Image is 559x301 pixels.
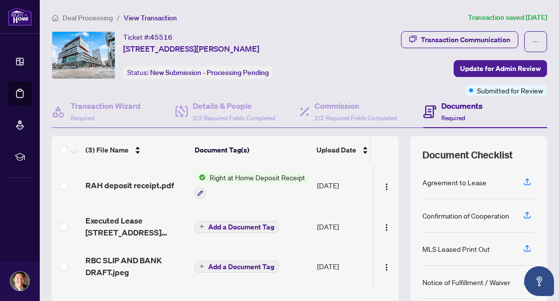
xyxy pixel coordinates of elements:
[313,164,381,207] td: [DATE]
[477,85,543,96] span: Submitted for Review
[421,32,510,48] div: Transaction Communication
[383,224,391,231] img: Logo
[401,31,518,48] button: Transaction Communication
[313,246,381,286] td: [DATE]
[195,260,279,273] button: Add a Document Tag
[313,207,381,246] td: [DATE]
[85,254,187,278] span: RBC SLIP AND BANK DRAFT.jpeg
[123,43,259,55] span: [STREET_ADDRESS][PERSON_NAME]
[8,7,32,26] img: logo
[193,114,275,122] span: 2/2 Required Fields Completed
[10,272,29,291] img: Profile Icon
[195,221,279,233] button: Add a Document Tag
[85,215,187,238] span: Executed Lease [STREET_ADDRESS][PERSON_NAME]pdf
[379,219,395,234] button: Logo
[208,224,274,230] span: Add a Document Tag
[85,145,129,155] span: (3) File Name
[315,114,397,122] span: 2/2 Required Fields Completed
[422,177,486,188] div: Agreement to Lease
[52,32,115,78] img: IMG-C12262679_1.jpg
[524,266,554,296] button: Open asap
[317,145,356,155] span: Upload Date
[379,177,395,193] button: Logo
[52,14,59,21] span: home
[81,136,191,164] th: (3) File Name
[460,61,541,76] span: Update for Admin Review
[441,114,465,122] span: Required
[191,136,313,164] th: Document Tag(s)
[117,12,120,23] li: /
[195,220,279,233] button: Add a Document Tag
[454,60,547,77] button: Update for Admin Review
[195,172,206,183] img: Status Icon
[71,114,94,122] span: Required
[422,210,509,221] div: Confirmation of Cooperation
[195,172,309,199] button: Status IconRight at Home Deposit Receipt
[422,277,510,288] div: Notice of Fulfillment / Waiver
[123,31,172,43] div: Ticket #:
[124,13,177,22] span: View Transaction
[63,13,113,22] span: Deal Processing
[206,172,309,183] span: Right at Home Deposit Receipt
[422,148,513,162] span: Document Checklist
[315,100,397,112] h4: Commission
[195,261,279,273] button: Add a Document Tag
[150,68,269,77] span: New Submission - Processing Pending
[199,224,204,229] span: plus
[468,12,547,23] article: Transaction saved [DATE]
[193,100,275,112] h4: Details & People
[71,100,141,112] h4: Transaction Wizard
[441,100,482,112] h4: Documents
[532,38,539,45] span: ellipsis
[85,179,174,191] span: RAH deposit receipt.pdf
[379,258,395,274] button: Logo
[383,263,391,271] img: Logo
[313,136,380,164] th: Upload Date
[123,66,273,79] div: Status:
[383,183,391,191] img: Logo
[422,243,490,254] div: MLS Leased Print Out
[208,263,274,270] span: Add a Document Tag
[199,264,204,269] span: plus
[150,33,172,42] span: 45516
